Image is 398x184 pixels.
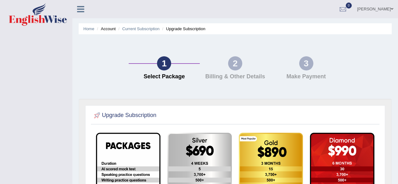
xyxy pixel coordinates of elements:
[346,3,352,8] span: 0
[228,56,242,70] div: 2
[274,74,339,80] h4: Make Payment
[132,74,197,80] h4: Select Package
[161,26,205,32] li: Upgrade Subscription
[299,56,313,70] div: 3
[83,26,94,31] a: Home
[203,74,268,80] h4: Billing & Other Details
[122,26,160,31] a: Current Subscription
[157,56,171,70] div: 1
[92,111,156,120] h2: Upgrade Subscription
[95,26,115,32] li: Account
